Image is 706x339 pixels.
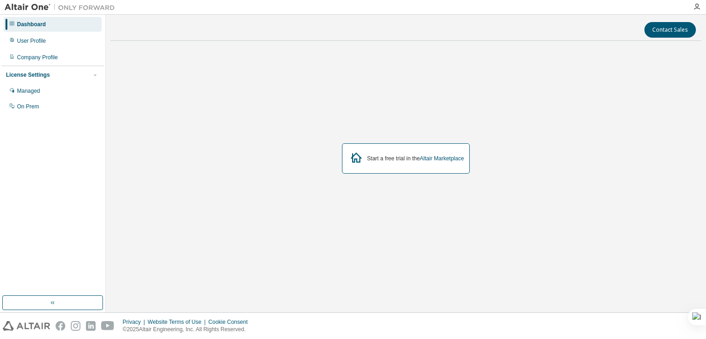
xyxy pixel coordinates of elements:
[17,103,39,110] div: On Prem
[208,318,253,326] div: Cookie Consent
[367,155,464,162] div: Start a free trial in the
[17,87,40,95] div: Managed
[148,318,208,326] div: Website Terms of Use
[644,22,696,38] button: Contact Sales
[420,155,464,162] a: Altair Marketplace
[6,71,50,79] div: License Settings
[86,321,96,331] img: linkedin.svg
[56,321,65,331] img: facebook.svg
[3,321,50,331] img: altair_logo.svg
[123,318,148,326] div: Privacy
[101,321,114,331] img: youtube.svg
[5,3,120,12] img: Altair One
[71,321,80,331] img: instagram.svg
[17,21,46,28] div: Dashboard
[123,326,253,333] p: © 2025 Altair Engineering, Inc. All Rights Reserved.
[17,37,46,45] div: User Profile
[17,54,58,61] div: Company Profile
